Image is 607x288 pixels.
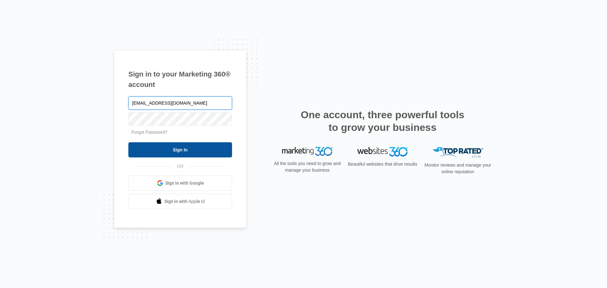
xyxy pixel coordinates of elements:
span: Sign in with Apple Id [164,198,205,205]
span: Sign in with Google [165,180,204,187]
a: Forgot Password? [132,130,168,135]
input: Email [128,96,232,110]
a: Sign in with Apple Id [128,194,232,209]
a: Sign in with Google [128,175,232,191]
p: Beautiful websites that drive results [347,161,418,168]
img: Marketing 360 [282,147,333,156]
span: OR [173,163,188,170]
input: Sign In [128,142,232,157]
h1: Sign in to your Marketing 360® account [128,69,232,90]
h2: One account, three powerful tools to grow your business [299,108,466,134]
img: Websites 360 [357,147,408,156]
p: Monitor reviews and manage your online reputation [422,162,493,175]
img: Top Rated Local [432,147,483,157]
p: All the tools you need to grow and manage your business [272,160,343,174]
